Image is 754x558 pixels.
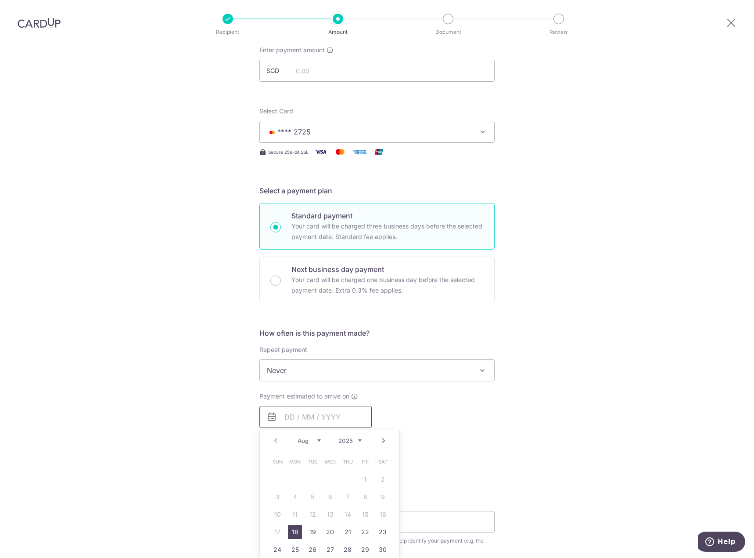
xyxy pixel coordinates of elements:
a: 22 [358,525,372,539]
p: Next business day payment [291,264,484,275]
img: Union Pay [370,146,388,157]
a: 18 [288,525,302,539]
img: Visa [312,146,330,157]
span: Never [259,359,495,381]
p: Amount [305,28,370,36]
span: SGD [266,66,289,75]
img: CardUp [18,18,61,28]
a: 28 [341,543,355,557]
label: Repeat payment [259,345,307,354]
span: Never [260,360,494,381]
h5: How often is this payment made? [259,328,495,338]
img: Mastercard [331,146,349,157]
a: 25 [288,543,302,557]
input: DD / MM / YYYY [259,406,372,428]
a: 19 [305,525,320,539]
p: Your card will be charged one business day before the selected payment date. Extra 0.3% fee applies. [291,275,484,296]
span: Thursday [341,455,355,469]
p: Review [526,28,591,36]
span: Monday [288,455,302,469]
span: Payment estimated to arrive on [259,392,349,401]
h5: Select a payment plan [259,185,495,196]
p: Recipient [195,28,260,36]
span: Saturday [376,455,390,469]
a: 20 [323,525,337,539]
iframe: Opens a widget where you can find more information [698,532,745,554]
a: 27 [323,543,337,557]
span: Secure 256-bit SSL [268,149,309,156]
a: 24 [270,543,284,557]
p: Standard payment [291,210,484,221]
span: Friday [358,455,372,469]
p: Your card will be charged three business days before the selected payment date. Standard fee appl... [291,221,484,242]
a: 26 [305,543,320,557]
a: 29 [358,543,372,557]
img: American Express [351,146,368,157]
p: Document [416,28,481,36]
span: Enter payment amount [259,46,325,54]
img: MASTERCARD [267,129,277,135]
a: 21 [341,525,355,539]
input: 0.00 [259,60,495,82]
span: Tuesday [305,455,320,469]
a: 30 [376,543,390,557]
span: translation missing: en.payables.payment_networks.credit_card.summary.labels.select_card [259,107,293,115]
a: 23 [376,525,390,539]
span: Wednesday [323,455,337,469]
a: Next [378,435,389,446]
span: Sunday [270,455,284,469]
